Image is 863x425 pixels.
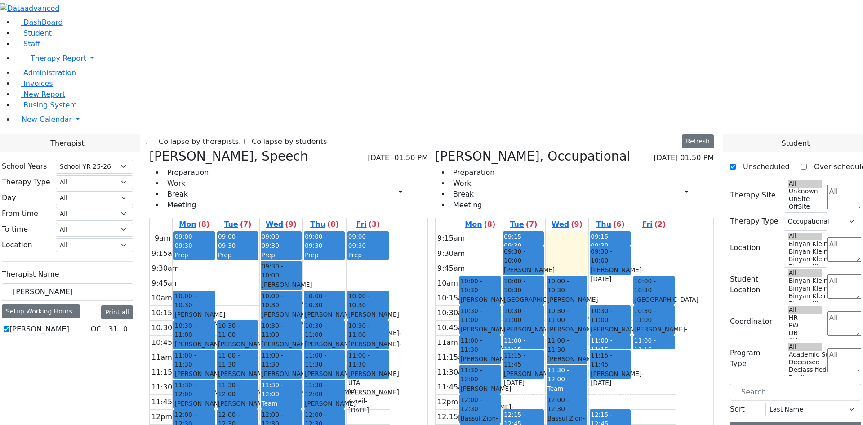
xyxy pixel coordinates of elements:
label: (9) [571,219,583,230]
div: 10am [436,278,460,289]
div: [PERSON_NAME] [547,325,587,343]
a: September 2, 2025 [508,218,539,231]
label: To time [2,224,28,235]
div: Team Meeting [262,399,301,417]
div: [PERSON_NAME] [504,325,543,343]
span: 11:00 - 11:30 [348,351,388,369]
a: New Report [14,90,65,98]
label: (3) [369,219,380,230]
div: Setup Working Hours [2,304,80,318]
div: 9:30am [436,248,467,259]
div: 12:15pm [436,412,472,422]
span: - [DATE] [504,266,557,282]
option: Binyan Klein 3 [788,292,822,300]
span: 11:30 - 12:00 [547,367,569,383]
label: (9) [285,219,297,230]
label: [PERSON_NAME] [9,324,69,335]
div: [PERSON_NAME] Azreil [348,388,388,415]
span: 10:30 - 11:00 [262,321,301,340]
div: [PERSON_NAME] [348,340,388,358]
span: Invoices [23,79,53,88]
span: [GEOGRAPHIC_DATA] [634,295,698,304]
a: September 5, 2025 [640,218,667,231]
a: Staff [14,40,40,48]
span: 10:30 - 11:00 [634,306,674,325]
div: Setup [414,185,419,200]
label: School Years [2,161,47,172]
label: Therapy Type [2,177,50,188]
option: Declassified [788,366,822,374]
option: Binyan Klein 4 [788,285,822,292]
option: All [788,180,822,188]
label: (8) [484,219,496,230]
div: Setup [700,185,705,200]
option: All [788,306,822,314]
span: [PERSON_NAME] UTA [348,369,399,388]
a: September 4, 2025 [594,218,626,231]
span: Therapy Report [31,54,86,63]
div: Prep [218,251,257,259]
span: [GEOGRAPHIC_DATA] [504,295,568,304]
span: Busing System [23,101,77,109]
li: Meeting [449,200,494,210]
span: 10:00 - 10:30 [547,277,587,295]
div: 11:15am [150,367,186,378]
span: - [DATE] [348,329,401,345]
div: 10:15am [150,308,186,318]
label: Therapy Site [730,190,776,201]
option: Binyan Klein 5 [788,240,822,248]
a: September 3, 2025 [264,218,298,231]
div: [PERSON_NAME] [262,340,301,358]
label: Location [2,240,32,251]
span: 09:30 - 10:00 [504,247,543,265]
option: HR [788,314,822,322]
span: DashBoard [23,18,63,27]
div: 10:15am [436,293,472,304]
span: 10:30 - 11:00 [218,321,257,340]
option: WP [788,210,822,218]
div: 9:45am [150,278,181,289]
div: Grade 8 [591,304,630,313]
div: [PERSON_NAME] [218,340,257,358]
div: 12pm [436,397,460,407]
label: Day [2,192,16,203]
div: Report [406,185,411,200]
option: DB [788,329,822,337]
span: 09:30 - 10:00 [591,247,630,265]
option: All [788,343,822,351]
a: Therapy Report [14,49,863,67]
span: 09:00 - 09:30 [262,233,283,249]
div: [PERSON_NAME] ([PERSON_NAME]) [591,285,630,303]
button: Refresh [682,134,714,148]
div: Prep [262,251,301,259]
div: [PERSON_NAME] ([PERSON_NAME]) [634,344,674,362]
option: Deceased [788,358,822,366]
span: 09:30 - 10:00 [262,262,301,280]
div: 12pm [150,412,174,422]
a: Busing System [14,101,77,109]
div: [PERSON_NAME] [591,325,630,343]
option: Declines [788,374,822,381]
span: [PERSON_NAME] UTA [460,384,511,403]
label: Program Type [730,348,778,369]
div: 11:15am [436,352,472,363]
textarea: Search [827,311,861,336]
input: Search [2,283,133,300]
option: OffSite [788,203,822,210]
div: Team Meeting [547,384,587,403]
li: Break [449,189,494,200]
span: New Calendar [22,115,72,124]
div: 31 [107,324,119,335]
option: Binyan Klein 2 [788,300,822,308]
option: Binyan Klein 2 [788,263,822,271]
span: 09:00 - 09:30 [174,233,196,249]
label: Sort [730,404,745,415]
span: [PERSON_NAME] UTA [174,369,225,388]
span: 10:30 - 11:00 [547,306,587,325]
span: 11:30 - 12:00 [218,380,257,399]
div: [PERSON_NAME] [174,340,214,358]
span: Therapist [50,138,84,149]
span: Administration [23,68,76,77]
span: [PERSON_NAME] UTA [348,310,399,328]
span: Student [23,29,52,37]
